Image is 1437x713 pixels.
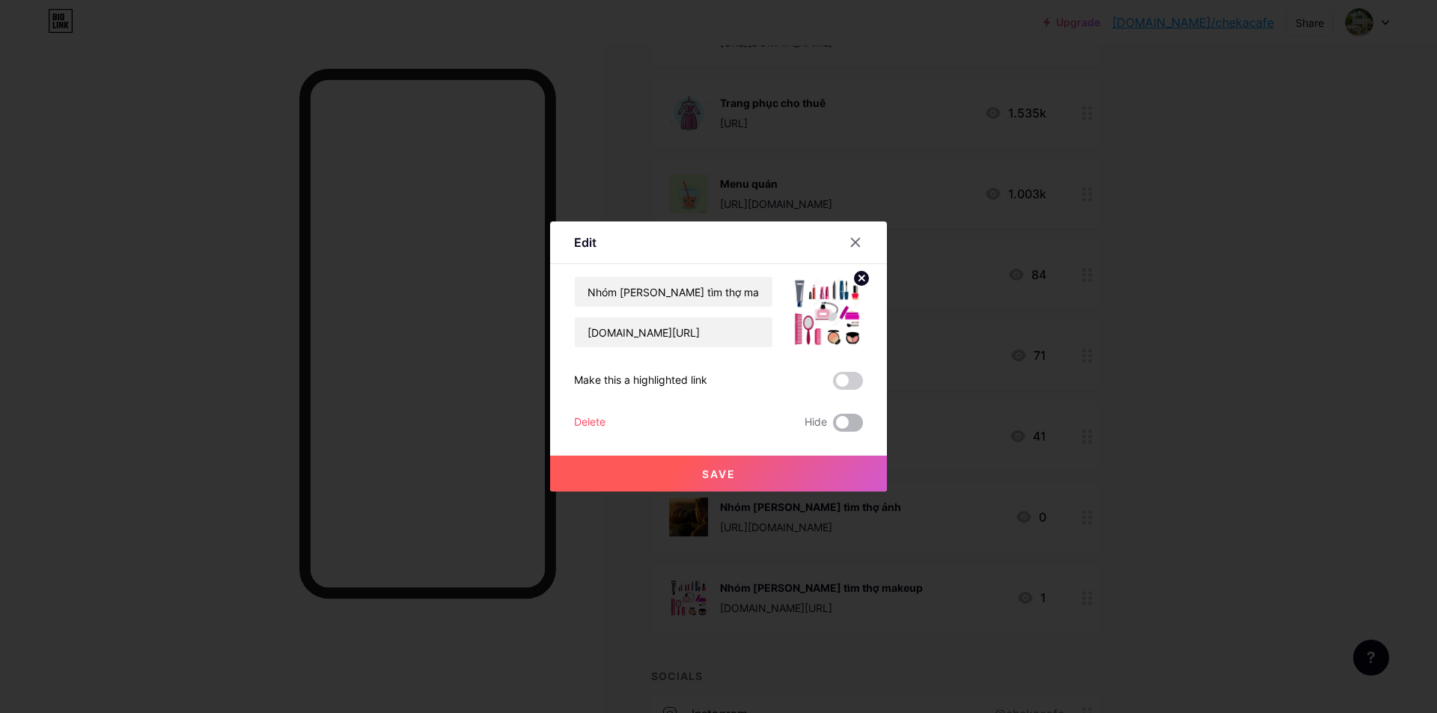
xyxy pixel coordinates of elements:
input: Title [575,277,772,307]
button: Save [550,456,887,492]
div: Make this a highlighted link [574,372,707,390]
div: Edit [574,233,597,251]
div: Delete [574,414,605,432]
span: Hide [805,414,827,432]
input: URL [575,317,772,347]
img: link_thumbnail [791,276,863,348]
span: Save [702,468,736,480]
